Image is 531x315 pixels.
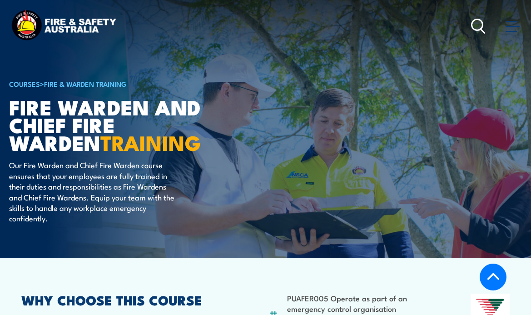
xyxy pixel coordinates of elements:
strong: TRAINING [100,126,201,158]
li: PUAFER005 Operate as part of an emergency control organisation [287,293,435,314]
h6: > [9,78,233,89]
p: Our Fire Warden and Chief Fire Warden course ensures that your employees are fully trained in the... [9,160,175,223]
h2: WHY CHOOSE THIS COURSE [21,294,233,305]
a: COURSES [9,79,40,89]
a: Fire & Warden Training [44,79,127,89]
h1: Fire Warden and Chief Fire Warden [9,98,233,151]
